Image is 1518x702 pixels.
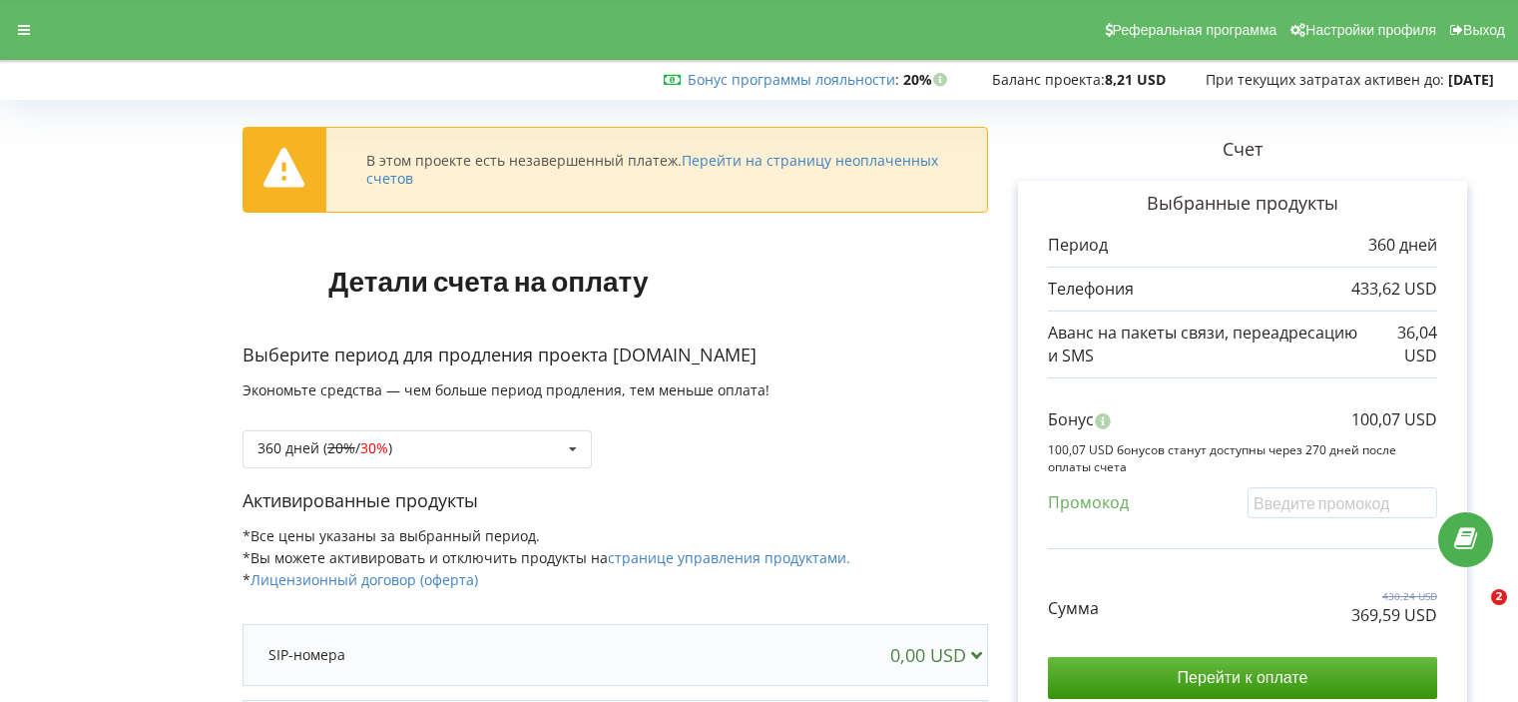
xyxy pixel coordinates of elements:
span: 30% [360,438,388,457]
strong: 8,21 USD [1105,70,1166,89]
p: 360 дней [1368,234,1437,257]
a: странице управления продуктами. [608,548,850,567]
strong: [DATE] [1448,70,1494,89]
strong: 20% [903,70,952,89]
p: 433,62 USD [1351,278,1437,301]
span: Настройки профиля [1305,22,1436,38]
iframe: Intercom live chat [1450,589,1498,637]
p: Сумма [1048,597,1099,620]
span: Реферальная программа [1113,22,1277,38]
p: Телефония [1048,278,1134,301]
p: 36,04 USD [1368,322,1437,367]
input: Введите промокод [1248,487,1437,518]
h1: Детали счета на оплату [243,233,735,329]
p: Промокод [1048,491,1129,514]
a: Бонус программы лояльности [688,70,895,89]
p: 100,07 USD [1351,408,1437,431]
p: Период [1048,234,1108,257]
span: *Все цены указаны за выбранный период. [243,526,540,545]
s: 20% [327,438,355,457]
p: 100,07 USD бонусов станут доступны через 270 дней после оплаты счета [1048,441,1437,475]
p: 430,24 USD [1351,589,1437,603]
p: Счет [988,137,1497,163]
p: Выбранные продукты [1048,191,1437,217]
input: Перейти к оплате [1048,657,1437,699]
a: Лицензионный договор (оферта) [251,570,478,589]
span: 2 [1491,589,1507,605]
p: 369,59 USD [1351,604,1437,627]
div: 360 дней ( / ) [257,441,392,455]
p: SIP-номера [268,645,345,665]
div: 0,00 USD [890,645,991,665]
p: Аванс на пакеты связи, переадресацию и SMS [1048,322,1368,367]
div: В этом проекте есть незавершенный платеж. [366,152,947,188]
span: : [688,70,899,89]
span: При текущих затратах активен до: [1206,70,1444,89]
p: Активированные продукты [243,488,988,514]
span: Экономьте средства — чем больше период продления, тем меньше оплата! [243,380,769,399]
p: Выберите период для продления проекта [DOMAIN_NAME] [243,343,988,368]
span: Баланс проекта: [992,70,1105,89]
span: *Вы можете активировать и отключить продукты на [243,548,850,567]
p: Бонус [1048,408,1094,431]
a: Перейти на страницу неоплаченных счетов [366,151,938,188]
span: Выход [1463,22,1505,38]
